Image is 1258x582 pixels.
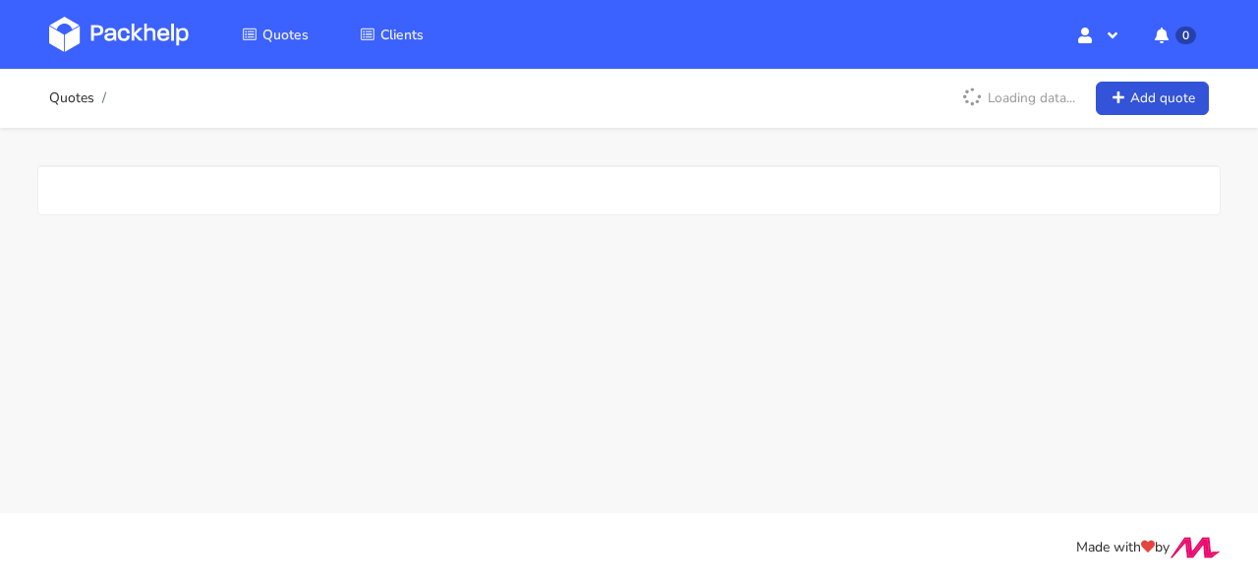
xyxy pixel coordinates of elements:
a: Add quote [1096,82,1209,116]
img: Dashboard [49,17,189,52]
span: Quotes [262,26,309,44]
img: Move Closer [1170,537,1221,558]
p: Loading data... [952,82,1085,115]
nav: breadcrumb [49,79,112,118]
span: 0 [1175,27,1196,44]
a: Clients [336,17,447,52]
div: Made with by [24,537,1234,559]
a: Quotes [218,17,332,52]
span: Clients [380,26,424,44]
a: Quotes [49,90,94,106]
button: 0 [1139,17,1209,52]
